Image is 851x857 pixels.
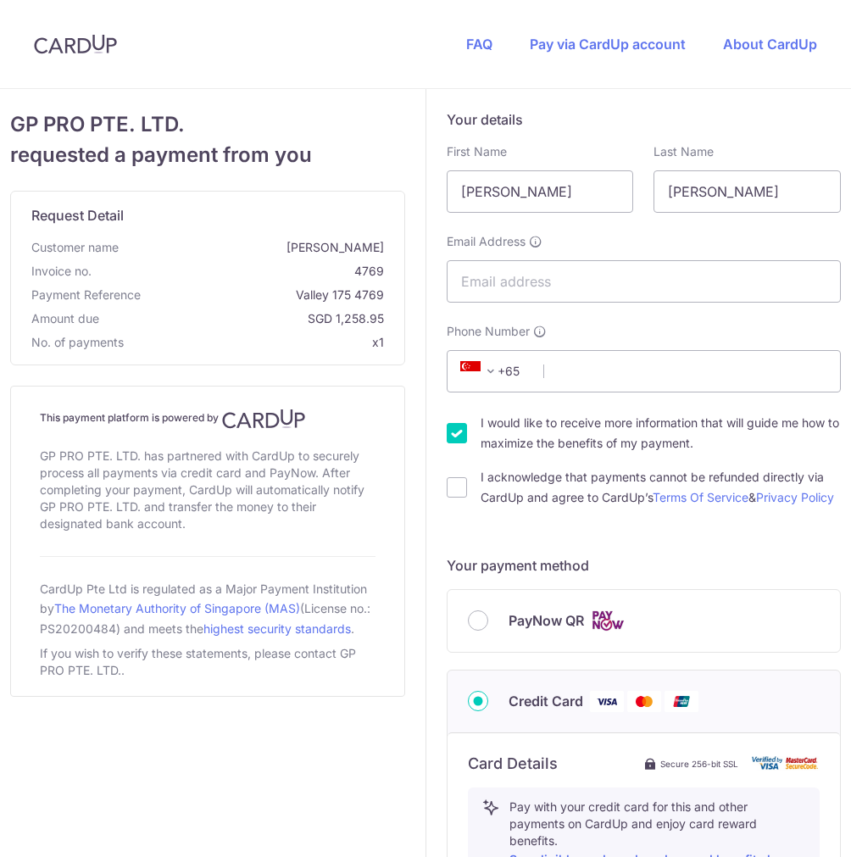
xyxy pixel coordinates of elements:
img: Visa [590,691,624,712]
div: CardUp Pte Ltd is regulated as a Major Payment Institution by (License no.: PS20200484) and meets... [40,577,375,642]
span: [PERSON_NAME] [125,239,384,256]
span: Phone Number [447,323,530,340]
span: Credit Card [509,691,583,711]
input: First name [447,170,634,213]
label: Last Name [654,143,714,160]
h5: Your payment method [447,555,842,576]
a: FAQ [466,36,492,53]
span: requested a payment from you [10,140,405,170]
label: First Name [447,143,507,160]
a: Terms Of Service [653,490,748,504]
span: SGD 1,258.95 [106,310,384,327]
span: Invoice no. [31,263,92,280]
span: Valley 175 4769 [147,287,384,303]
label: I would like to receive more information that will guide me how to maximize the benefits of my pa... [481,413,842,454]
span: Email Address [447,233,526,250]
span: PayNow QR [509,610,584,631]
input: Last name [654,170,841,213]
a: Privacy Policy [756,490,834,504]
span: Secure 256-bit SSL [660,757,738,771]
img: CardUp [34,34,117,54]
img: Mastercard [627,691,661,712]
img: Cards logo [591,610,625,632]
span: +65 [455,361,531,381]
span: Amount due [31,310,99,327]
h6: Card Details [468,754,558,774]
img: Union Pay [665,691,698,712]
span: GP PRO PTE. LTD. [10,109,405,140]
img: card secure [752,756,820,771]
div: Credit Card Visa Mastercard Union Pay [468,691,820,712]
span: translation missing: en.request_detail [31,207,124,224]
a: About CardUp [723,36,817,53]
label: I acknowledge that payments cannot be refunded directly via CardUp and agree to CardUp’s & [481,467,842,508]
span: +65 [460,361,501,381]
span: Customer name [31,239,119,256]
a: Pay via CardUp account [530,36,686,53]
img: CardUp [222,409,305,429]
a: The Monetary Authority of Singapore (MAS) [54,601,300,615]
div: GP PRO PTE. LTD. has partnered with CardUp to securely process all payments via credit card and P... [40,444,375,536]
span: 4769 [98,263,384,280]
a: highest security standards [203,621,351,636]
span: x1 [372,335,384,349]
h5: Your details [447,109,842,130]
div: PayNow QR Cards logo [468,610,820,632]
div: If you wish to verify these statements, please contact GP PRO PTE. LTD.. [40,642,375,682]
span: translation missing: en.payment_reference [31,287,141,302]
iframe: Opens a widget where you can find more information [743,806,834,849]
span: No. of payments [31,334,124,351]
input: Email address [447,260,842,303]
h4: This payment platform is powered by [40,409,375,429]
